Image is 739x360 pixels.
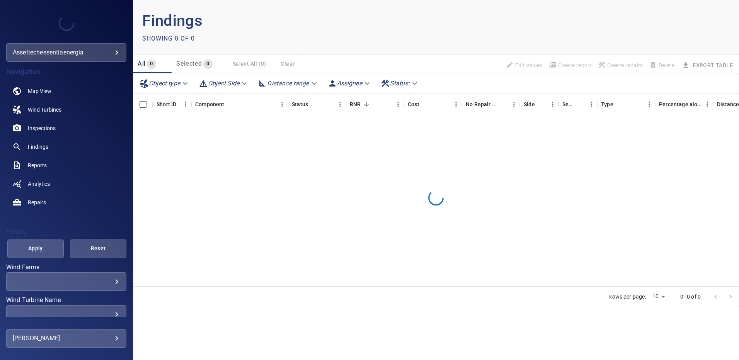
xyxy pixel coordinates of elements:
[153,93,191,115] div: Short ID
[196,76,252,90] div: Object Side
[6,119,126,138] a: inspections noActive
[346,93,404,115] div: RNR
[176,60,202,67] span: Selected
[6,100,126,119] a: windturbines noActive
[6,272,126,291] div: Wind Farms
[203,59,212,68] span: 0
[408,93,419,115] div: The base labour and equipment costs to repair the finding. Does not include the loss of productio...
[6,156,126,175] a: reports noActive
[136,76,192,90] div: Object type
[608,293,646,301] p: Rows per page:
[70,239,126,258] button: Reset
[6,297,126,303] label: Wind Turbine Name
[361,99,372,110] button: Sort
[575,99,586,110] button: Sort
[7,239,64,258] button: Apply
[255,76,321,90] div: Distance range
[28,161,47,169] span: Reports
[6,43,126,62] div: assettechessentiaenergia
[508,98,520,110] button: Menu
[524,93,535,115] div: Side
[702,98,713,110] button: Menu
[6,193,126,212] a: repairs noActive
[646,59,677,72] span: Findings that are included in repair orders can not be deleted
[142,34,195,43] p: Showing 0 of 0
[191,93,288,115] div: Component
[404,93,462,115] div: Cost
[28,180,50,188] span: Analytics
[142,9,436,32] p: Findings
[225,99,235,110] button: Sort
[595,59,646,72] span: Apply the latest inspection filter to create repairs
[450,98,462,110] button: Menu
[17,244,54,253] span: Apply
[195,93,224,115] div: Component
[6,82,126,100] a: map noActive
[308,99,319,110] button: Sort
[644,98,655,110] button: Menu
[80,244,117,253] span: Reset
[503,59,546,72] span: Findings that are included in repair orders will not be updated
[562,93,575,115] div: Severity
[28,199,46,206] span: Repairs
[419,99,430,110] button: Sort
[208,80,240,87] em: Object Side
[6,305,126,324] div: Wind Turbine Name
[6,175,126,193] a: analytics noActive
[586,98,597,110] button: Menu
[597,93,655,115] div: Type
[28,106,61,114] span: Wind Turbines
[180,98,191,110] button: Menu
[497,99,508,110] button: Sort
[466,93,497,115] div: Projected additional costs incurred by waiting 1 year to repair. This is a function of possible i...
[267,80,309,87] em: Distance range
[13,332,120,345] div: [PERSON_NAME]
[6,138,126,156] a: findings noActive
[288,93,346,115] div: Status
[462,93,520,115] div: No Repair Cost
[655,93,713,115] div: Percentage along
[649,291,668,302] div: 10
[659,93,702,115] div: Percentage along
[28,143,48,151] span: Findings
[325,76,375,90] div: Assignee
[28,124,56,132] span: Inspections
[680,293,701,301] p: 0–0 of 0
[708,290,738,303] nav: pagination navigation
[350,93,361,115] div: Repair Now Ratio: The ratio of the additional incurred cost of repair in 1 year and the cost of r...
[276,98,288,110] button: Menu
[334,98,346,110] button: Menu
[6,228,126,236] h4: Filters
[520,93,559,115] div: Side
[13,46,120,59] div: assettechessentiaenergia
[6,264,126,270] label: Wind Farms
[547,98,559,110] button: Menu
[392,98,404,110] button: Menu
[292,93,308,115] div: Status
[147,59,156,68] span: 0
[28,87,51,95] span: Map View
[138,60,145,67] span: All
[601,93,613,115] div: Type
[149,80,180,87] em: Object type
[390,80,410,87] em: Status :
[6,68,126,76] h4: Navigation
[157,93,176,115] div: Short ID
[559,93,597,115] div: Severity
[337,80,362,87] em: Assignee
[378,76,422,90] div: Status:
